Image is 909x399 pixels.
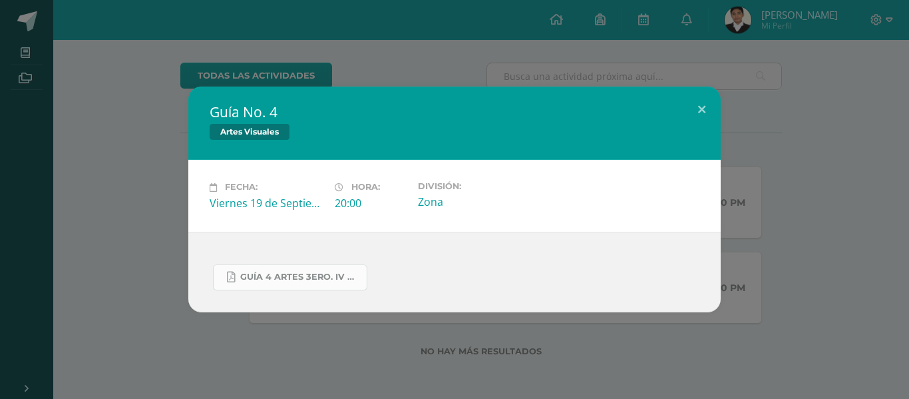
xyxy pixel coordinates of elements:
[225,183,258,193] span: Fecha:
[683,87,721,132] button: Close (Esc)
[210,196,324,210] div: Viernes 19 de Septiembre
[240,272,360,282] span: GUÍA 4 ARTES 3ERO. IV BIM.docx.pdf
[210,103,699,121] h2: Guía No. 4
[418,181,532,191] label: División:
[335,196,407,210] div: 20:00
[351,183,380,193] span: Hora:
[213,264,367,290] a: GUÍA 4 ARTES 3ERO. IV BIM.docx.pdf
[418,195,532,209] div: Zona
[210,124,289,140] span: Artes Visuales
